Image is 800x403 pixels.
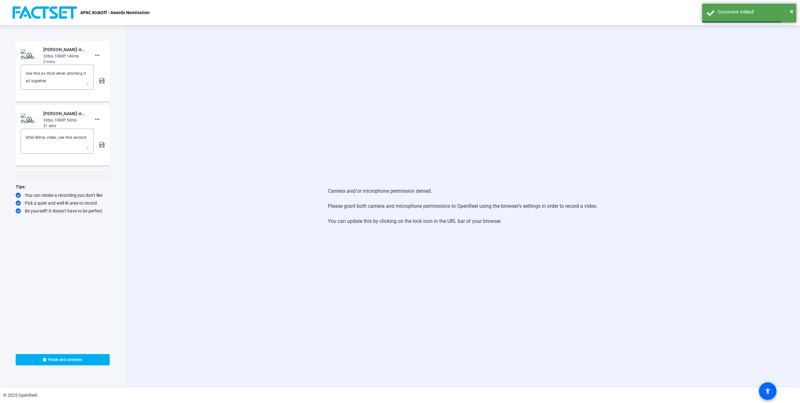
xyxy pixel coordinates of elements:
[48,357,82,362] span: Finish and complete
[16,200,110,206] div: Pick a quiet and well-lit area to record
[16,208,110,214] div: Be yourself! It doesn’t have to be perfect
[43,110,85,117] div: [PERSON_NAME]-APAC KickOff - Top Deal- FY25 and Top sa-APAC KickOff - Awards Nomination-175679027...
[43,59,85,65] div: 2 mins
[3,392,37,399] div: © 2025 OpenReel
[16,183,110,191] div: Tips:
[328,181,597,231] div: Camera and/or microphone permission denied. Please grant both camera and microphone permissions t...
[43,117,85,123] div: 30fps, 1080P, 50mb
[13,6,77,19] img: OpenReel logo
[790,8,793,15] span: ×
[26,116,34,122] mat-icon: play_circle_outline
[16,192,110,198] div: You can retake a recording you don’t like
[93,51,101,59] mat-icon: more_horiz
[790,7,793,16] button: Close
[93,116,101,123] mat-icon: more_horiz
[21,113,39,126] img: thumb-nail
[43,53,85,59] div: 30fps, 1080P, 146mb
[43,123,85,129] div: 51 secs
[718,8,792,16] div: Comment Added!
[43,46,85,53] div: [PERSON_NAME]-APAC KickOff - Top Deal- FY25 and Top sa-APAC KickOff - Awards Nomination-175679040...
[21,49,39,62] img: thumb-nail
[80,9,150,16] p: APAC KickOff - Awards Nomination
[26,52,34,58] mat-icon: play_circle_outline
[764,387,771,395] mat-icon: accessibility
[16,354,110,365] button: Finish and complete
